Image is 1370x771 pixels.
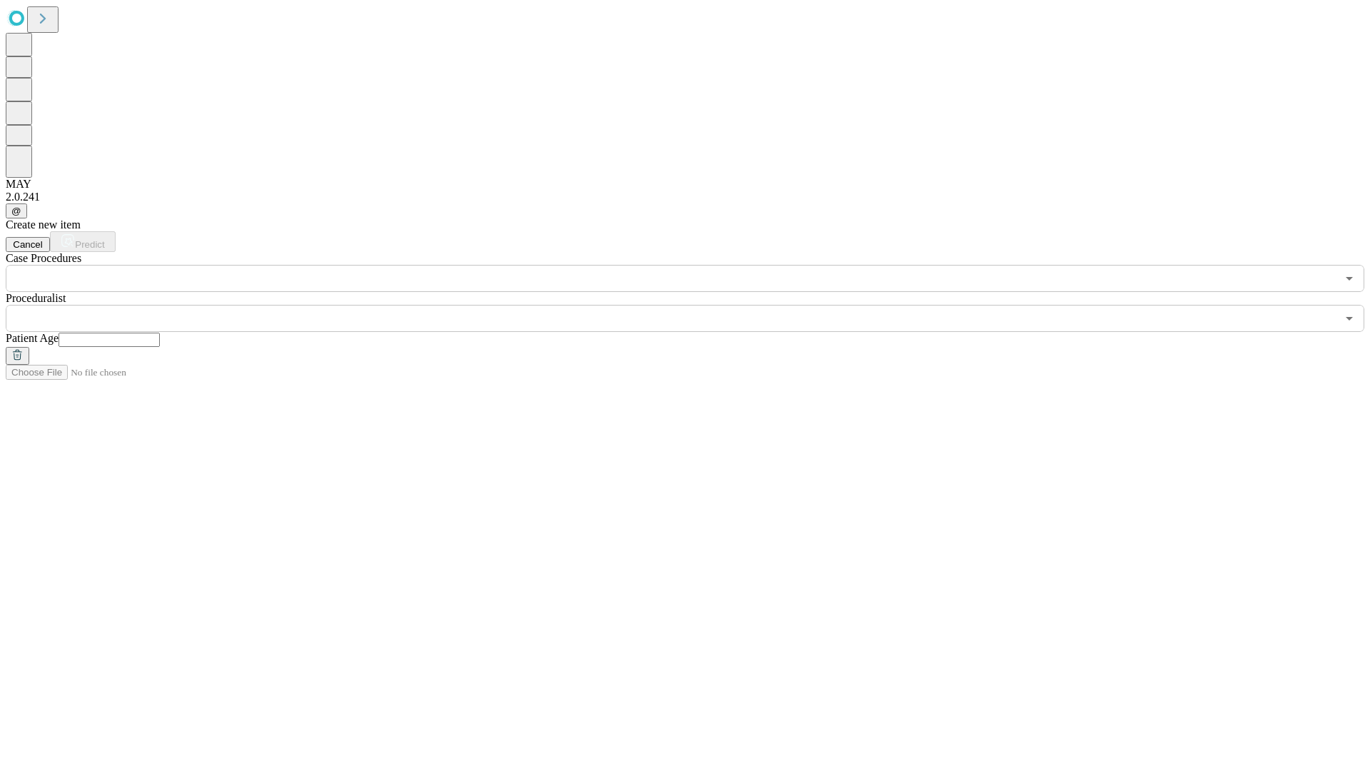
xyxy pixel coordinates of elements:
[11,206,21,216] span: @
[75,239,104,250] span: Predict
[1339,268,1359,288] button: Open
[50,231,116,252] button: Predict
[6,292,66,304] span: Proceduralist
[6,178,1364,191] div: MAY
[6,203,27,218] button: @
[6,191,1364,203] div: 2.0.241
[13,239,43,250] span: Cancel
[6,237,50,252] button: Cancel
[1339,308,1359,328] button: Open
[6,332,59,344] span: Patient Age
[6,252,81,264] span: Scheduled Procedure
[6,218,81,231] span: Create new item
